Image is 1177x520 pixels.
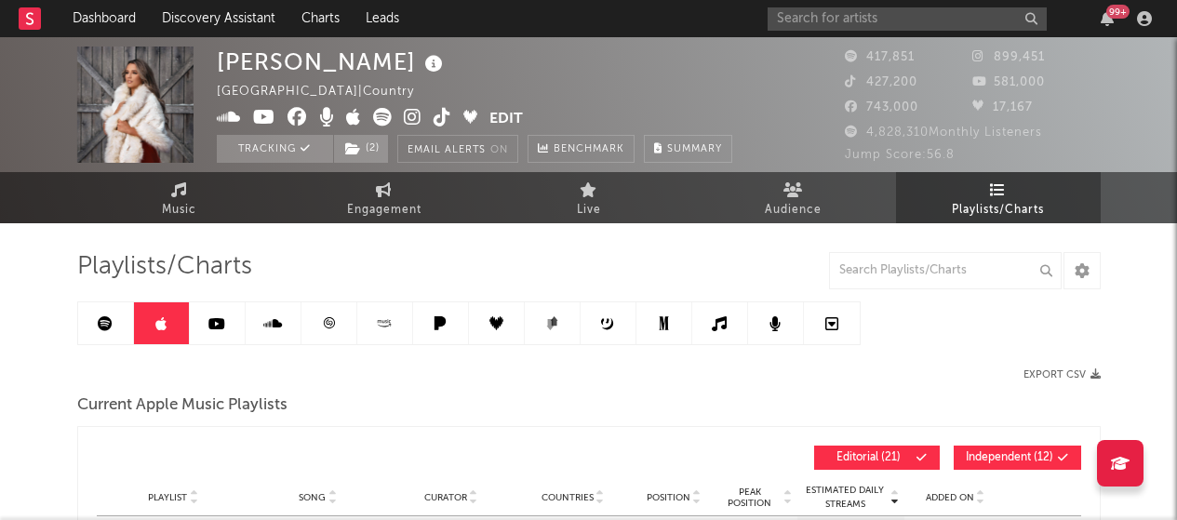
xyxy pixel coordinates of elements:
span: Playlists/Charts [77,256,252,278]
span: 743,000 [845,101,918,113]
a: Engagement [282,172,487,223]
a: Live [487,172,691,223]
span: Countries [542,492,594,503]
span: 899,451 [972,51,1045,63]
div: 99 + [1106,5,1130,19]
span: 581,000 [972,76,1045,88]
a: Playlists/Charts [896,172,1101,223]
button: Edit [489,108,523,131]
span: Engagement [347,199,421,221]
span: Summary [667,144,722,154]
input: Search for artists [768,7,1047,31]
button: (2) [334,135,388,163]
button: Email AlertsOn [397,135,518,163]
em: On [490,145,508,155]
span: Live [577,199,601,221]
span: Added On [926,492,974,503]
span: 17,167 [972,101,1033,113]
span: Benchmark [554,139,624,161]
button: Independent(12) [954,446,1081,470]
a: Benchmark [528,135,635,163]
span: Independent ( 12 ) [966,452,1053,463]
div: [PERSON_NAME] [217,47,448,77]
button: 99+ [1101,11,1114,26]
input: Search Playlists/Charts [829,252,1062,289]
button: Export CSV [1023,369,1101,380]
span: ( 2 ) [333,135,389,163]
div: [GEOGRAPHIC_DATA] | Country [217,81,435,103]
button: Tracking [217,135,333,163]
span: 427,200 [845,76,917,88]
span: Curator [424,492,467,503]
span: 4,828,310 Monthly Listeners [845,127,1042,139]
span: Music [162,199,196,221]
a: Audience [691,172,896,223]
span: 417,851 [845,51,915,63]
span: Estimated Daily Streams [802,484,889,512]
a: Music [77,172,282,223]
span: Playlists/Charts [952,199,1044,221]
span: Peak Position [718,487,782,509]
span: Editorial ( 21 ) [826,452,912,463]
span: Audience [765,199,822,221]
button: Summary [644,135,732,163]
span: Jump Score: 56.8 [845,149,955,161]
span: Position [647,492,690,503]
span: Song [299,492,326,503]
span: Playlist [148,492,187,503]
button: Editorial(21) [814,446,940,470]
span: Current Apple Music Playlists [77,394,288,417]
